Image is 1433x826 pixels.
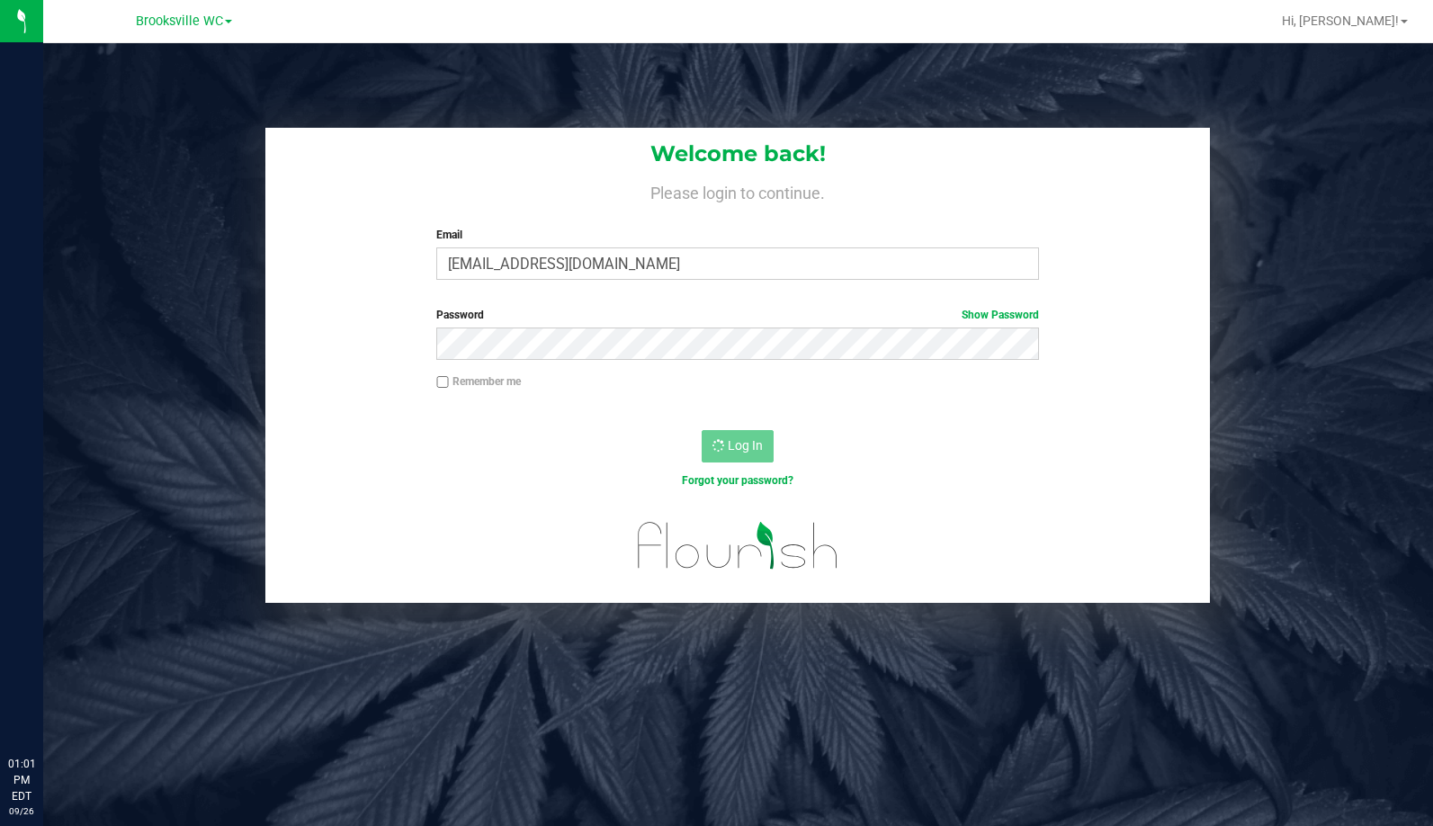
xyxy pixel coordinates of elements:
span: Hi, [PERSON_NAME]! [1282,13,1399,28]
input: Remember me [436,376,449,389]
span: Log In [728,438,763,453]
label: Remember me [436,373,521,390]
p: 09/26 [8,804,35,818]
a: Forgot your password? [682,474,793,487]
p: 01:01 PM EDT [8,756,35,804]
h4: Please login to continue. [265,180,1210,202]
label: Email [436,227,1039,243]
img: flourish_logo.svg [620,507,855,583]
h1: Welcome back! [265,142,1210,166]
span: Password [436,309,484,321]
a: Show Password [962,309,1039,321]
span: Brooksville WC [136,13,223,29]
button: Log In [702,430,774,462]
